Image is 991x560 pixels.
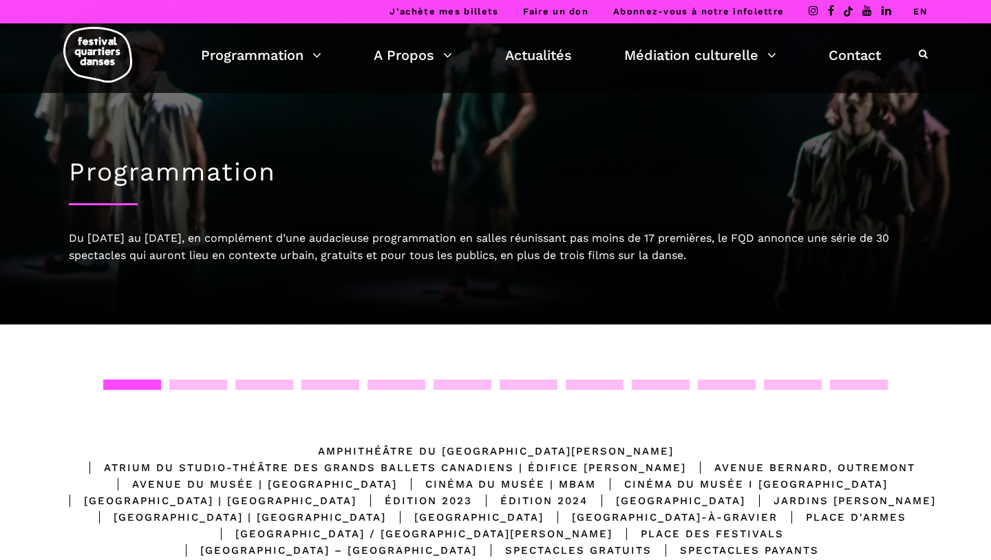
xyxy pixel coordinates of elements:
[778,509,906,526] div: Place d'Armes
[612,526,784,542] div: Place des Festivals
[356,492,472,509] div: Édition 2023
[745,492,936,509] div: Jardins [PERSON_NAME]
[588,492,745,509] div: [GEOGRAPHIC_DATA]
[523,6,588,17] a: Faire un don
[207,526,612,542] div: [GEOGRAPHIC_DATA] / [GEOGRAPHIC_DATA][PERSON_NAME]
[85,509,386,526] div: [GEOGRAPHIC_DATA] | [GEOGRAPHIC_DATA]
[56,492,356,509] div: [GEOGRAPHIC_DATA] | [GEOGRAPHIC_DATA]
[390,6,498,17] a: J’achète mes billets
[596,476,888,492] div: Cinéma du Musée I [GEOGRAPHIC_DATA]
[913,6,928,17] a: EN
[397,476,596,492] div: Cinéma du Musée | MBAM
[63,27,132,83] img: logo-fqd-med
[686,459,915,476] div: Avenue Bernard, Outremont
[652,542,819,559] div: Spectacles Payants
[386,509,544,526] div: [GEOGRAPHIC_DATA]
[318,443,674,459] div: Amphithéâtre du [GEOGRAPHIC_DATA][PERSON_NAME]
[201,43,321,67] a: Programmation
[477,542,652,559] div: Spectacles gratuits
[69,157,922,187] h1: Programmation
[69,229,922,265] div: Du [DATE] au [DATE], en complément d’une audacieuse programmation en salles réunissant pas moins ...
[613,6,784,17] a: Abonnez-vous à notre infolettre
[76,459,686,476] div: Atrium du Studio-Théâtre des Grands Ballets Canadiens | Édifice [PERSON_NAME]
[505,43,572,67] a: Actualités
[472,492,588,509] div: Édition 2024
[624,43,776,67] a: Médiation culturelle
[829,43,881,67] a: Contact
[104,476,397,492] div: Avenue du Musée | [GEOGRAPHIC_DATA]
[374,43,452,67] a: A Propos
[544,509,778,526] div: [GEOGRAPHIC_DATA]-à-Gravier
[172,542,477,559] div: [GEOGRAPHIC_DATA] – [GEOGRAPHIC_DATA]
